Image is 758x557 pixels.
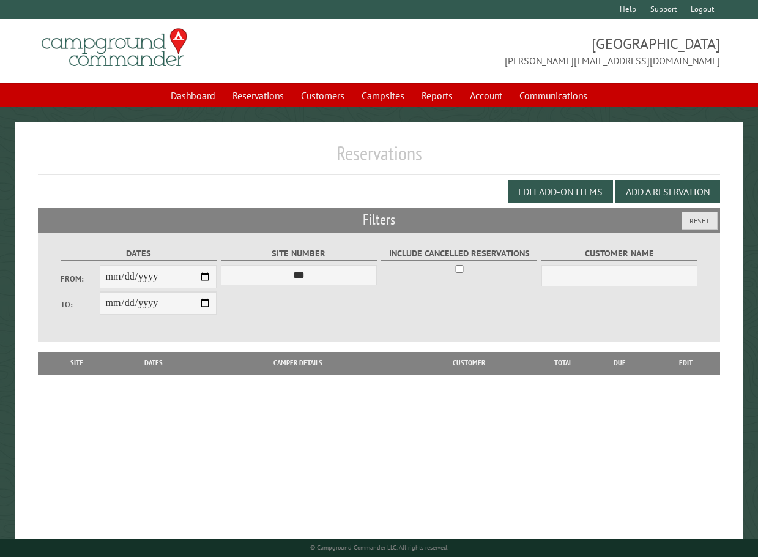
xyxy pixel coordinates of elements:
[463,84,510,107] a: Account
[381,247,538,261] label: Include Cancelled Reservations
[61,247,217,261] label: Dates
[354,84,412,107] a: Campsites
[197,352,399,374] th: Camper Details
[221,247,377,261] label: Site Number
[682,212,718,230] button: Reset
[294,84,352,107] a: Customers
[399,352,539,374] th: Customer
[414,84,460,107] a: Reports
[541,247,698,261] label: Customer Name
[38,24,191,72] img: Campground Commander
[163,84,223,107] a: Dashboard
[61,273,100,285] label: From:
[379,34,721,68] span: [GEOGRAPHIC_DATA] [PERSON_NAME][EMAIL_ADDRESS][DOMAIN_NAME]
[508,180,613,203] button: Edit Add-on Items
[110,352,197,374] th: Dates
[539,352,588,374] th: Total
[38,141,720,175] h1: Reservations
[512,84,595,107] a: Communications
[652,352,720,374] th: Edit
[61,299,100,310] label: To:
[225,84,291,107] a: Reservations
[44,352,110,374] th: Site
[310,544,448,551] small: © Campground Commander LLC. All rights reserved.
[38,208,720,231] h2: Filters
[615,180,720,203] button: Add a Reservation
[588,352,652,374] th: Due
